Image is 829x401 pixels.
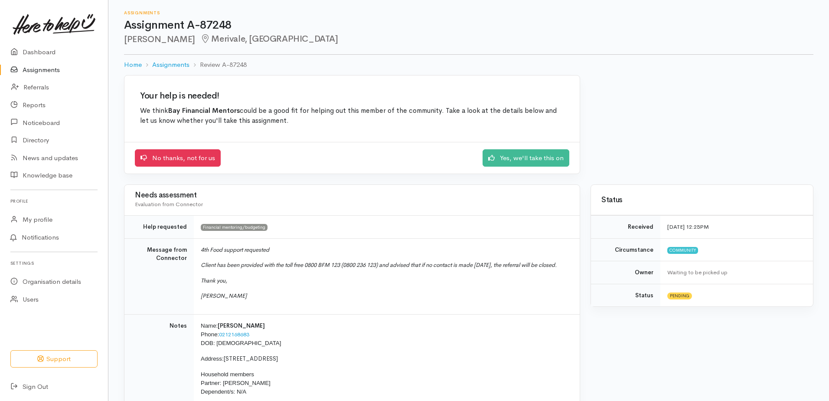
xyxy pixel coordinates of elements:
[124,55,813,75] nav: breadcrumb
[591,284,660,306] td: Status
[591,261,660,284] td: Owner
[201,224,268,231] span: Financial mentoring/budgeting
[667,223,709,230] time: [DATE] 12:25PM
[201,246,269,253] i: 4th Food support requested
[200,33,338,44] span: Merivale, [GEOGRAPHIC_DATA]
[201,277,227,284] i: Thank you,
[135,149,221,167] a: No thanks, not for us
[218,322,265,329] span: [PERSON_NAME]
[201,340,281,346] span: DOB: [DEMOGRAPHIC_DATA]
[219,331,249,338] a: 0212168683
[201,292,247,299] i: [PERSON_NAME]
[168,106,240,115] b: Bay Financial Mentors
[140,106,564,126] p: We think could be a good fit for helping out this member of the community. Take a look at the det...
[591,238,660,261] td: Circumstance
[201,261,557,269] i: Client has been provided with the toll free 0800 BFM 123 (0800 236 123) and advised that if no co...
[135,200,203,208] span: Evaluation from Connector
[152,60,189,70] a: Assignments
[10,195,98,207] h6: Profile
[224,355,278,362] span: [STREET_ADDRESS]
[667,268,803,277] div: Waiting to be picked up
[124,238,194,314] td: Message from Connector
[201,355,224,362] span: Address:
[201,371,271,395] span: Household members Partner: [PERSON_NAME] Dependent/s: N/A
[124,34,813,44] h2: [PERSON_NAME]
[10,257,98,269] h6: Settings
[201,331,219,338] span: Phone:
[667,293,692,299] span: Pending
[667,247,698,254] span: Community
[124,216,194,239] td: Help requested
[601,196,803,204] h3: Status
[124,60,142,70] a: Home
[201,322,218,329] span: Name:
[135,191,569,200] h3: Needs assessment
[189,60,247,70] li: Review A-87248
[591,216,660,239] td: Received
[140,91,564,101] h2: Your help is needed!
[10,350,98,368] button: Support
[124,19,813,32] h1: Assignment A-87248
[483,149,569,167] a: Yes, we'll take this on
[124,10,813,15] h6: Assignments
